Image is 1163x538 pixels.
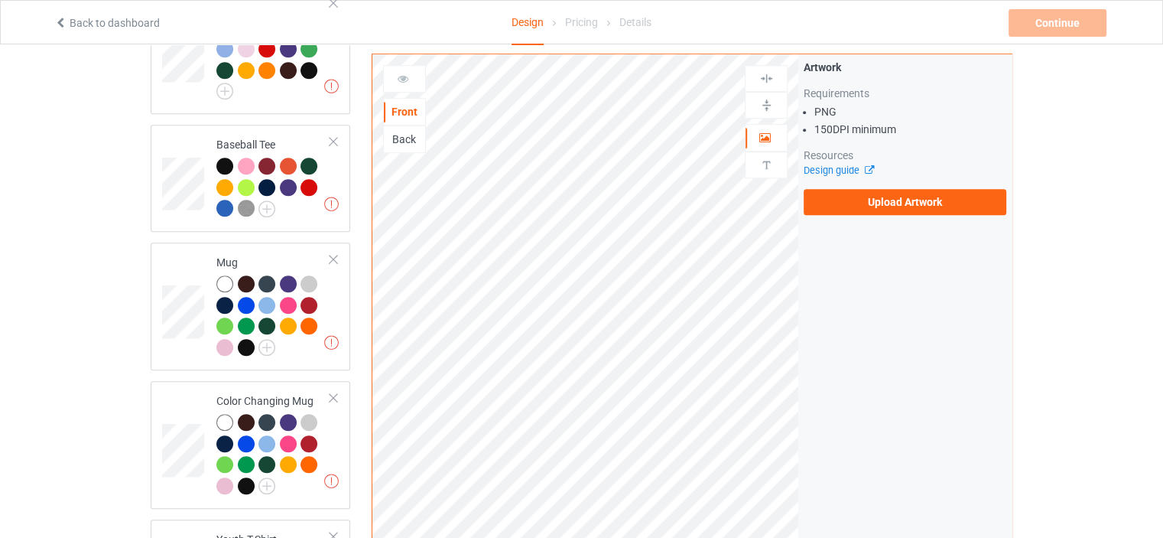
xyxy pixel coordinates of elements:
div: Baseball Tee [151,125,350,232]
img: svg%3E%0A [759,158,774,172]
div: Mug [151,243,350,370]
div: Front [384,104,425,119]
img: exclamation icon [324,79,339,93]
img: exclamation icon [324,197,339,211]
li: 150 DPI minimum [814,122,1006,137]
div: Requirements [804,86,1006,101]
li: PNG [814,104,1006,119]
div: Artwork [804,60,1006,75]
img: svg%3E%0A [759,71,774,86]
img: heather_texture.png [238,200,255,217]
div: Pricing [565,1,598,44]
div: Mug [216,255,330,354]
div: Color Changing Mug [151,381,350,509]
label: Upload Artwork [804,189,1006,215]
a: Design guide [804,165,873,176]
img: svg+xml;base64,PD94bWwgdmVyc2lvbj0iMS4wIiBlbmNvZGluZz0iVVRGLTgiPz4KPHN2ZyB3aWR0aD0iMjJweCIgaGVpZ2... [258,339,275,356]
img: exclamation icon [324,335,339,350]
img: svg+xml;base64,PD94bWwgdmVyc2lvbj0iMS4wIiBlbmNvZGluZz0iVVRGLTgiPz4KPHN2ZyB3aWR0aD0iMjJweCIgaGVpZ2... [258,478,275,494]
div: Back [384,132,425,147]
div: Design [512,1,544,45]
img: svg+xml;base64,PD94bWwgdmVyc2lvbj0iMS4wIiBlbmNvZGluZz0iVVRGLTgiPz4KPHN2ZyB3aWR0aD0iMjJweCIgaGVpZ2... [216,83,233,99]
div: Color Changing Mug [216,393,330,493]
img: svg+xml;base64,PD94bWwgdmVyc2lvbj0iMS4wIiBlbmNvZGluZz0iVVRGLTgiPz4KPHN2ZyB3aWR0aD0iMjJweCIgaGVpZ2... [258,201,275,217]
div: Baseball Tee [216,137,330,216]
div: Resources [804,148,1006,163]
img: svg%3E%0A [759,98,774,112]
div: Details [619,1,651,44]
img: exclamation icon [324,474,339,488]
a: Back to dashboard [54,17,160,29]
